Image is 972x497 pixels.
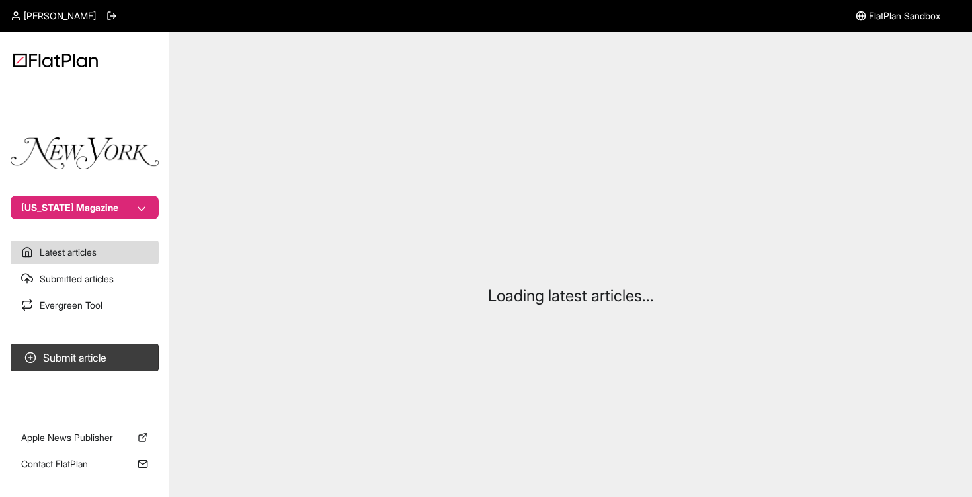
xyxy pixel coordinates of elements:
a: Latest articles [11,241,159,264]
img: Publication Logo [11,137,159,169]
span: [PERSON_NAME] [24,9,96,22]
a: Apple News Publisher [11,426,159,449]
span: FlatPlan Sandbox [869,9,940,22]
a: [PERSON_NAME] [11,9,96,22]
p: Loading latest articles... [488,286,654,307]
button: Submit article [11,344,159,371]
a: Evergreen Tool [11,293,159,317]
img: Logo [13,53,98,67]
button: [US_STATE] Magazine [11,196,159,219]
a: Contact FlatPlan [11,452,159,476]
a: Submitted articles [11,267,159,291]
